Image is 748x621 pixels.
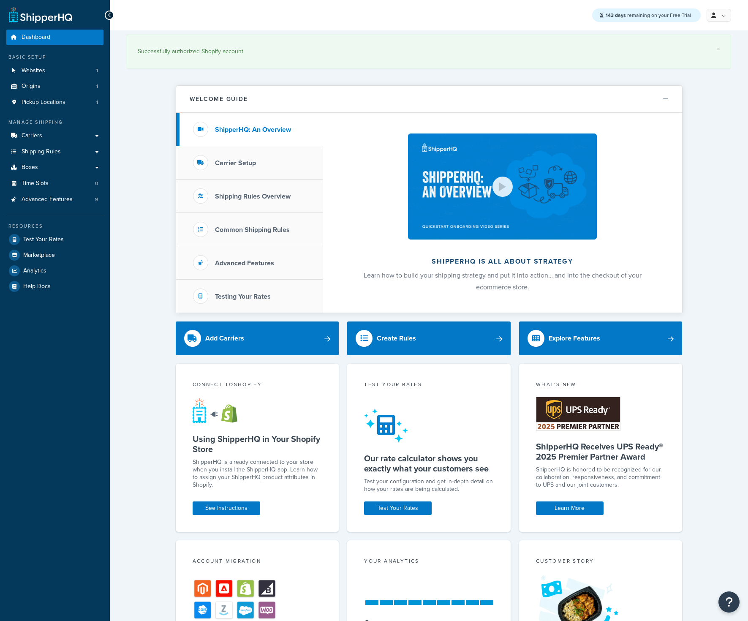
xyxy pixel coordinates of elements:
[176,321,339,355] a: Add Carriers
[6,223,103,230] div: Resources
[96,99,98,106] span: 1
[536,501,604,515] a: Learn More
[6,176,103,191] a: Time Slots0
[536,441,666,462] h5: ShipperHQ Receives UPS Ready® 2025 Premier Partner Award
[22,83,41,90] span: Origins
[193,501,260,515] a: See Instructions
[193,381,322,390] div: Connect to Shopify
[364,557,494,567] div: Your Analytics
[6,54,103,61] div: Basic Setup
[22,67,45,74] span: Websites
[408,133,596,240] img: ShipperHQ is all about strategy
[176,86,682,113] button: Welcome Guide
[6,279,103,294] a: Help Docs
[96,67,98,74] span: 1
[23,267,46,275] span: Analytics
[6,95,103,110] li: Pickup Locations
[215,293,271,300] h3: Testing Your Rates
[22,34,50,41] span: Dashboard
[193,398,245,423] img: connect-shq-shopify-9b9a8c5a.svg
[345,258,660,265] h2: ShipperHQ is all about strategy
[6,248,103,263] a: Marketplace
[22,99,65,106] span: Pickup Locations
[6,176,103,191] li: Time Slots
[718,591,740,613] button: Open Resource Center
[717,46,720,52] a: ×
[347,321,511,355] a: Create Rules
[606,11,626,19] strong: 143 days
[190,96,248,102] h2: Welcome Guide
[22,180,49,187] span: Time Slots
[95,196,98,203] span: 9
[377,332,416,344] div: Create Rules
[6,128,103,144] a: Carriers
[536,381,666,390] div: What's New
[364,381,494,390] div: Test your rates
[6,119,103,126] div: Manage Shipping
[96,83,98,90] span: 1
[205,332,244,344] div: Add Carriers
[215,226,290,234] h3: Common Shipping Rules
[95,180,98,187] span: 0
[364,478,494,493] div: Test your configuration and get in-depth detail on how your rates are being calculated.
[193,557,322,567] div: Account Migration
[519,321,683,355] a: Explore Features
[215,259,274,267] h3: Advanced Features
[6,144,103,160] a: Shipping Rules
[6,160,103,175] a: Boxes
[6,95,103,110] a: Pickup Locations1
[606,11,691,19] span: remaining on your Free Trial
[22,132,42,139] span: Carriers
[6,30,103,45] a: Dashboard
[23,252,55,259] span: Marketplace
[23,236,64,243] span: Test Your Rates
[193,458,322,489] p: ShipperHQ is already connected to your store when you install the ShipperHQ app. Learn how to ass...
[22,196,73,203] span: Advanced Features
[364,270,642,292] span: Learn how to build your shipping strategy and put it into action… and into the checkout of your e...
[6,79,103,94] a: Origins1
[215,159,256,167] h3: Carrier Setup
[215,126,291,133] h3: ShipperHQ: An Overview
[364,453,494,474] h5: Our rate calculator shows you exactly what your customers see
[215,193,291,200] h3: Shipping Rules Overview
[6,63,103,79] li: Websites
[138,46,720,57] div: Successfully authorized Shopify account
[6,63,103,79] a: Websites1
[23,283,51,290] span: Help Docs
[6,232,103,247] a: Test Your Rates
[6,192,103,207] li: Advanced Features
[22,148,61,155] span: Shipping Rules
[193,434,322,454] h5: Using ShipperHQ in Your Shopify Store
[364,501,432,515] a: Test Your Rates
[6,192,103,207] a: Advanced Features9
[22,164,38,171] span: Boxes
[6,263,103,278] a: Analytics
[536,466,666,489] p: ShipperHQ is honored to be recognized for our collaboration, responsiveness, and commitment to UP...
[536,557,666,567] div: Customer Story
[6,79,103,94] li: Origins
[549,332,600,344] div: Explore Features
